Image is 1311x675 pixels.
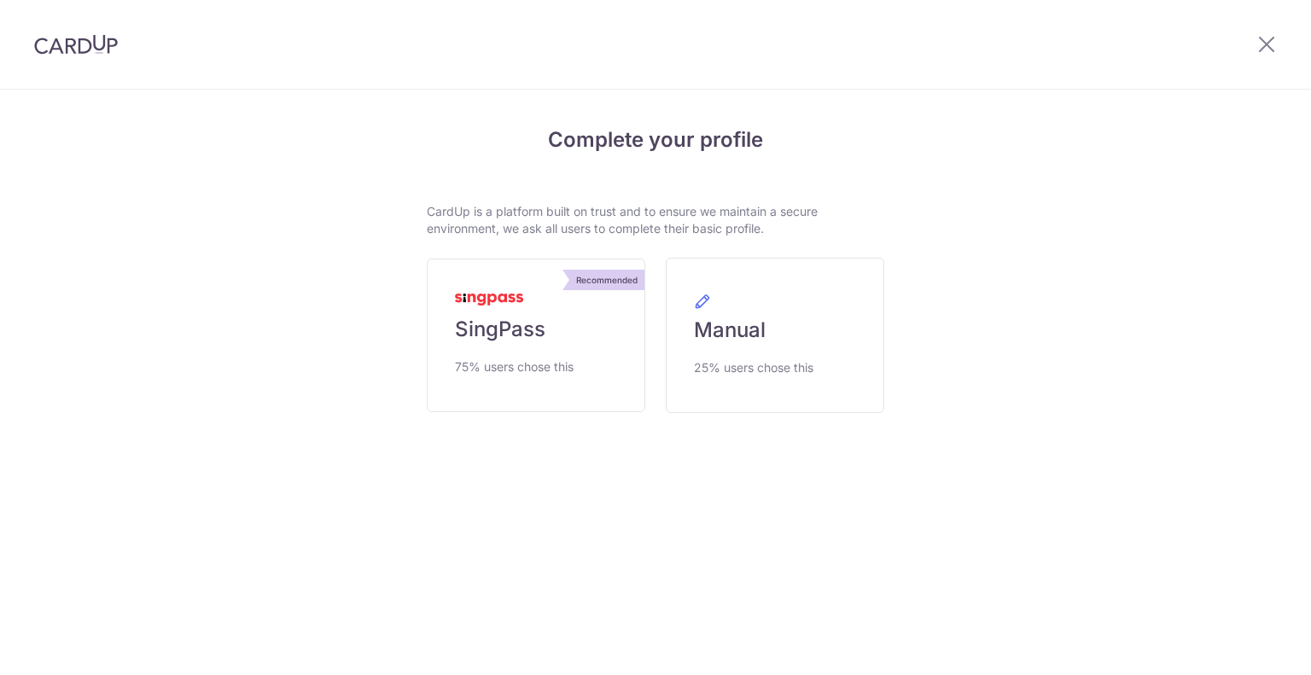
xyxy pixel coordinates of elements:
[427,259,645,412] a: Recommended SingPass 75% users chose this
[455,316,545,343] span: SingPass
[34,34,118,55] img: CardUp
[694,358,813,378] span: 25% users chose this
[569,270,644,290] div: Recommended
[666,258,884,413] a: Manual 25% users chose this
[427,203,884,237] p: CardUp is a platform built on trust and to ensure we maintain a secure environment, we ask all us...
[455,357,574,377] span: 75% users chose this
[694,317,766,344] span: Manual
[1202,624,1294,666] iframe: Opens a widget where you can find more information
[455,294,523,305] img: MyInfoLogo
[427,125,884,155] h4: Complete your profile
